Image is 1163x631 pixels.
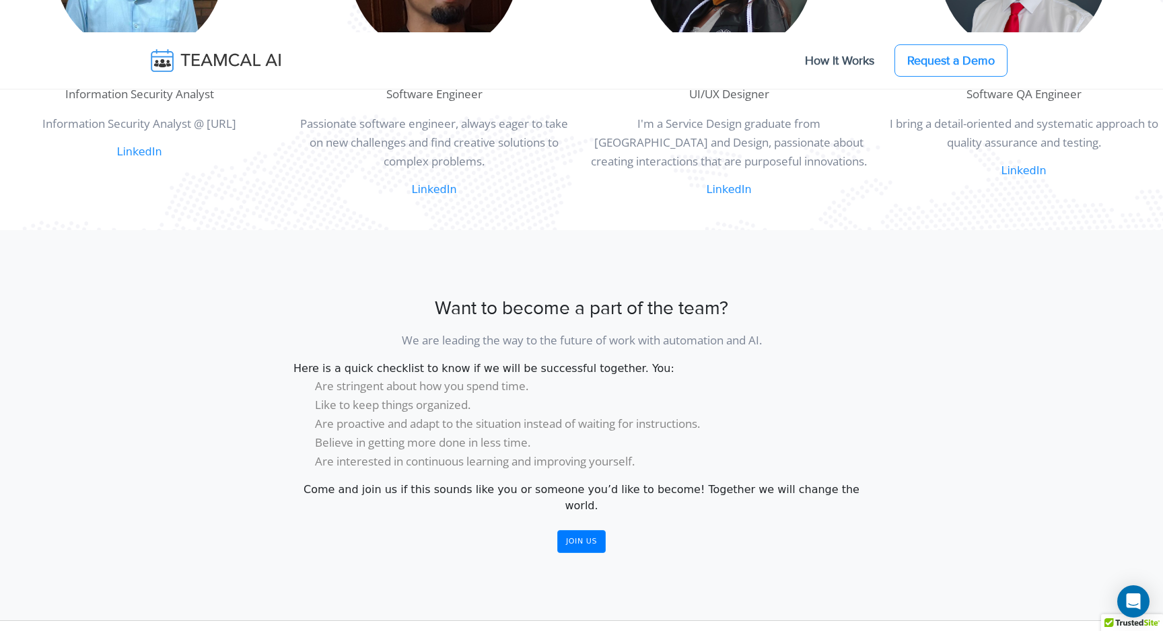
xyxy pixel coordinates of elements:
[295,114,573,171] p: Passionate software engineer, always eager to take on new challenges and find creative solutions ...
[884,85,1163,104] p: Software QA Engineer
[315,433,870,452] li: Believe in getting more done in less time.
[894,44,1008,77] a: Request a Demo
[293,331,870,350] p: We are leading the way to the future of work with automation and AI.
[590,114,868,171] p: I'm a Service Design graduate from [GEOGRAPHIC_DATA] and Design, passionate about creating intera...
[116,145,162,158] a: LinkedIn
[295,85,573,104] p: Software Engineer
[315,414,870,433] li: Are proactive and adapt to the situation instead of waiting for instructions.
[293,297,870,320] h3: Want to become a part of the team?
[315,452,870,471] li: Are interested in continuous learning and improving yourself.
[1001,164,1046,177] a: LinkedIn
[791,46,888,75] a: How It Works
[315,396,870,414] li: Like to keep things organized.
[557,530,606,554] a: Join us
[315,377,870,396] li: Are stringent about how you spend time.
[1117,585,1150,618] div: Open Intercom Messenger
[706,183,751,196] a: LinkedIn
[411,183,456,196] a: LinkedIn
[293,482,870,554] div: Come and join us if this sounds like you or someone you’d like to become! Together we will change...
[293,361,870,554] div: Here is a quick checklist to know if we will be successful together. You:
[884,114,1163,152] p: I bring a detail-oriented and systematic approach to quality assurance and testing.
[590,85,868,104] p: UI/UX Designer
